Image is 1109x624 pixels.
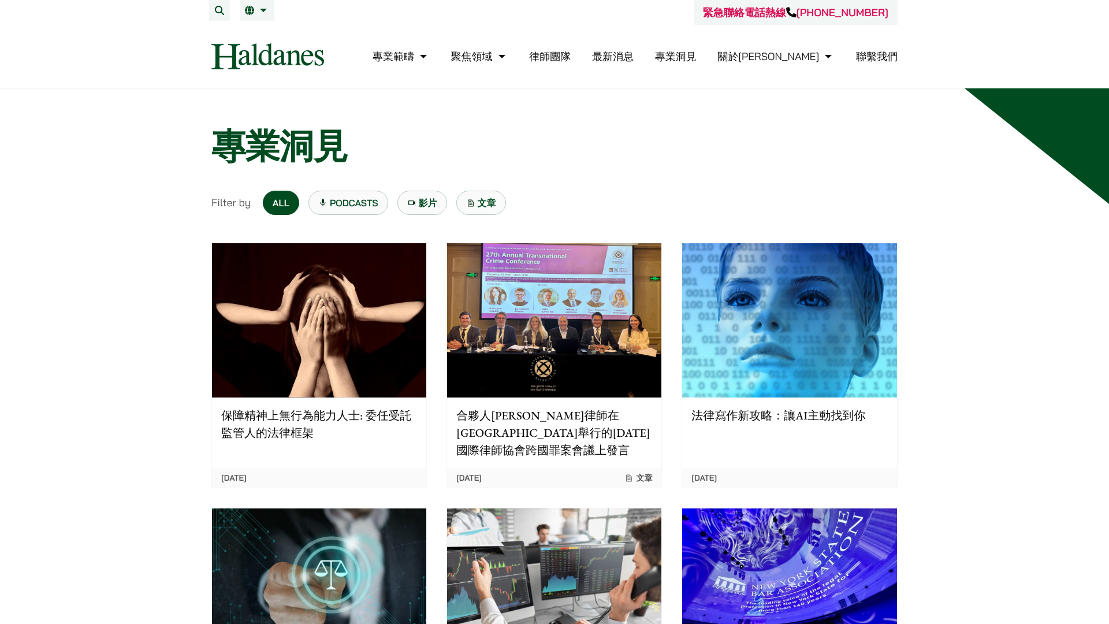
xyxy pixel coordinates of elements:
a: 繁 [245,6,270,15]
a: 保障精神上無行為能力人士: 委任受託監管人的法律框架 [DATE] [211,243,427,488]
a: 文章 [456,191,506,215]
a: 緊急聯絡電話熱線[PHONE_NUMBER] [703,6,888,19]
a: 聯繫我們 [856,50,898,63]
img: Logo of Haldanes [211,43,324,69]
time: [DATE] [221,473,247,483]
p: 保障精神上無行為能力人士: 委任受託監管人的法律框架 [221,407,417,441]
a: 合夥人[PERSON_NAME]律師在[GEOGRAPHIC_DATA]舉行的[DATE]國際律師協會跨國罪案會議上發言 [DATE] 文章 [446,243,662,488]
a: 最新消息 [592,50,634,63]
time: [DATE] [456,473,482,483]
span: 文章 [624,473,652,483]
a: 專業洞見 [655,50,697,63]
a: 影片 [397,191,447,215]
time: [DATE] [691,473,717,483]
a: 法律寫作新攻略：讓AI主動找到你 [DATE] [682,243,897,488]
p: 合夥人[PERSON_NAME]律師在[GEOGRAPHIC_DATA]舉行的[DATE]國際律師協會跨國罪案會議上發言 [456,407,652,459]
p: 法律寫作新攻略：讓AI主動找到你 [691,407,887,424]
a: 專業範疇 [373,50,430,63]
a: 關於何敦 [717,50,835,63]
a: Podcasts [308,191,388,215]
a: All [263,191,299,215]
a: 律師團隊 [529,50,571,63]
span: Filter by [211,195,251,210]
h1: 專業洞見 [211,125,898,167]
a: 聚焦領域 [451,50,508,63]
